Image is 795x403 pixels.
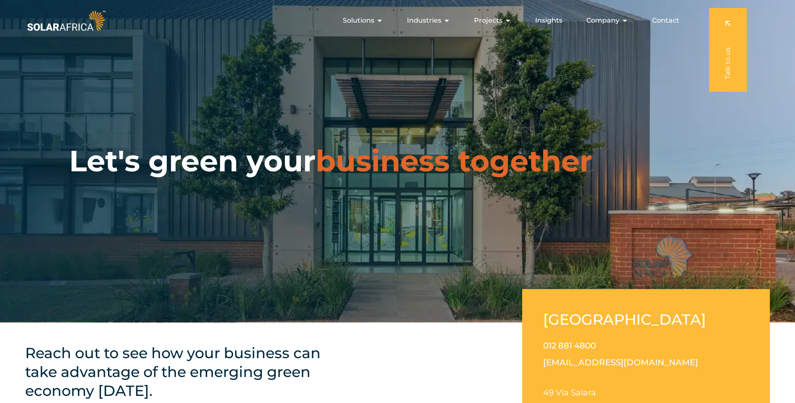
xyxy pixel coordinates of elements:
[69,143,592,179] h1: Let's green your
[343,15,374,26] span: Solutions
[474,15,502,26] span: Projects
[25,344,339,400] h4: Reach out to see how your business can take advantage of the emerging green economy [DATE].
[407,15,441,26] span: Industries
[586,15,619,26] span: Company
[535,15,562,26] a: Insights
[543,387,596,398] span: 49 Via Salara
[543,341,596,351] a: 012 881 4800
[652,15,679,26] a: Contact
[107,12,686,29] nav: Menu
[543,310,713,329] h2: [GEOGRAPHIC_DATA]
[107,12,686,29] div: Menu Toggle
[543,357,698,367] a: [EMAIL_ADDRESS][DOMAIN_NAME]
[316,143,592,179] span: business together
